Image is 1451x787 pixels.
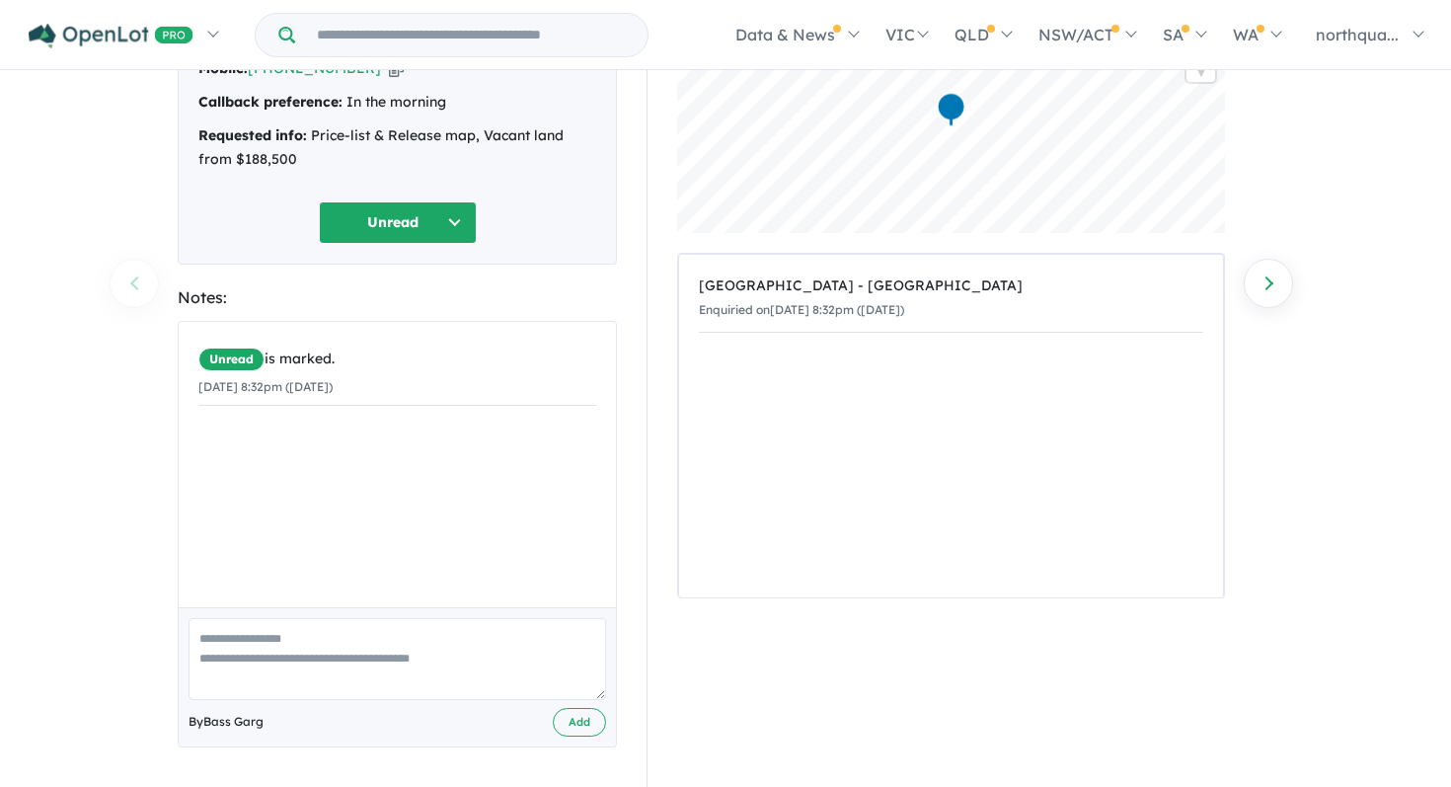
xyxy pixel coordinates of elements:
strong: Callback preference: [198,93,343,111]
div: Map marker [937,92,966,128]
small: Enquiried on [DATE] 8:32pm ([DATE]) [699,302,904,317]
div: In the morning [198,91,596,115]
button: Add [553,708,606,737]
strong: Requested info: [198,126,307,144]
span: northqua... [1316,25,1399,44]
div: is marked. [198,348,596,371]
small: [DATE] 8:32pm ([DATE]) [198,379,333,394]
img: Openlot PRO Logo White [29,24,193,48]
span: By Bass Garg [189,712,264,732]
button: Unread [319,201,477,244]
div: [GEOGRAPHIC_DATA] - [GEOGRAPHIC_DATA] [699,275,1203,298]
input: Try estate name, suburb, builder or developer [299,14,644,56]
a: [GEOGRAPHIC_DATA] - [GEOGRAPHIC_DATA]Enquiried on[DATE] 8:32pm ([DATE]) [699,265,1203,333]
div: Notes: [178,284,617,311]
span: Unread [198,348,265,371]
div: Price-list & Release map, Vacant land from $188,500 [198,124,596,172]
